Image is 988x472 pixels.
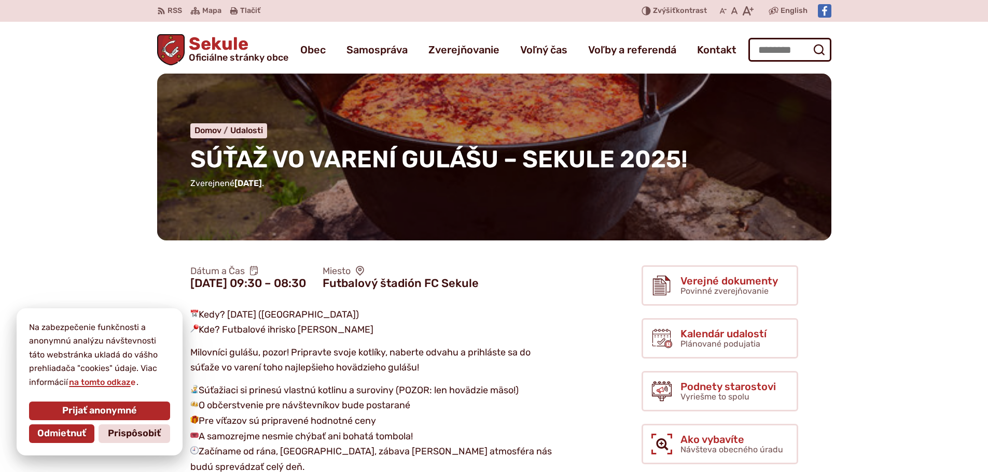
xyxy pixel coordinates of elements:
[190,416,199,424] img: 🎁
[781,5,808,17] span: English
[240,7,260,16] span: Tlačiť
[157,34,185,65] img: Prejsť na domovskú stránku
[234,178,262,188] span: [DATE]
[190,265,306,277] span: Dátum a Čas
[697,35,736,64] a: Kontakt
[190,400,199,408] img: 🍻
[642,424,798,464] a: Ako vybavíte Návšteva obecného úradu
[346,35,408,64] a: Samospráva
[680,275,778,287] span: Verejné dokumenty
[190,324,199,333] img: 📍
[680,286,769,296] span: Povinné zverejňovanie
[185,35,288,62] span: Sekule
[642,371,798,411] a: Podnety starostovi Vyriešme to spolu
[653,6,676,15] span: Zvýšiť
[194,125,230,135] a: Domov
[29,402,170,420] button: Prijať anonymné
[29,424,94,443] button: Odmietnuť
[190,385,199,393] img: 👨‍🍳
[428,35,499,64] a: Zverejňovanie
[642,318,798,359] a: Kalendár udalostí Plánované podujatia
[37,428,86,439] span: Odmietnuť
[194,125,221,135] span: Domov
[588,35,676,64] a: Voľby a referendá
[680,434,783,445] span: Ako vybavíte
[520,35,567,64] a: Voľný čas
[680,392,749,402] span: Vyriešme to spolu
[190,145,688,174] span: SÚŤAŽ VO VARENÍ GULÁŠU – SEKULE 2025!
[190,309,199,318] img: 📅
[190,345,559,376] p: Milovníci gulášu, pozor! Pripravte svoje kotlíky, naberte odvahu a prihláste sa do súťaže vo vare...
[653,7,707,16] span: kontrast
[68,377,136,387] a: na tomto odkaze
[29,321,170,389] p: Na zabezpečenie funkčnosti a anonymnú analýzu návštevnosti táto webstránka ukladá do vášho prehli...
[680,328,767,339] span: Kalendár udalostí
[108,428,161,439] span: Prispôsobiť
[168,5,182,17] span: RSS
[99,424,170,443] button: Prispôsobiť
[680,339,760,349] span: Plánované podujatia
[230,125,263,135] a: Udalosti
[190,446,199,454] img: 🕘
[642,265,798,306] a: Verejné dokumenty Povinné zverejňovanie
[323,277,479,290] figcaption: Futbalový štadión FC Sekule
[323,265,479,277] span: Miesto
[190,431,199,439] img: 🎟️
[680,445,783,454] span: Návšteva obecného úradu
[190,307,559,338] p: Kedy? [DATE] ([GEOGRAPHIC_DATA]) Kde? Futbalové ihrisko [PERSON_NAME]
[680,381,776,392] span: Podnety starostovi
[300,35,326,64] a: Obec
[190,277,306,290] figcaption: [DATE] 09:30 – 08:30
[62,405,137,417] span: Prijať anonymné
[157,34,289,65] a: Logo Sekule, prejsť na domovskú stránku.
[202,5,221,17] span: Mapa
[778,5,810,17] a: English
[189,53,288,62] span: Oficiálne stránky obce
[818,4,831,18] img: Prejsť na Facebook stránku
[190,177,798,190] p: Zverejnené .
